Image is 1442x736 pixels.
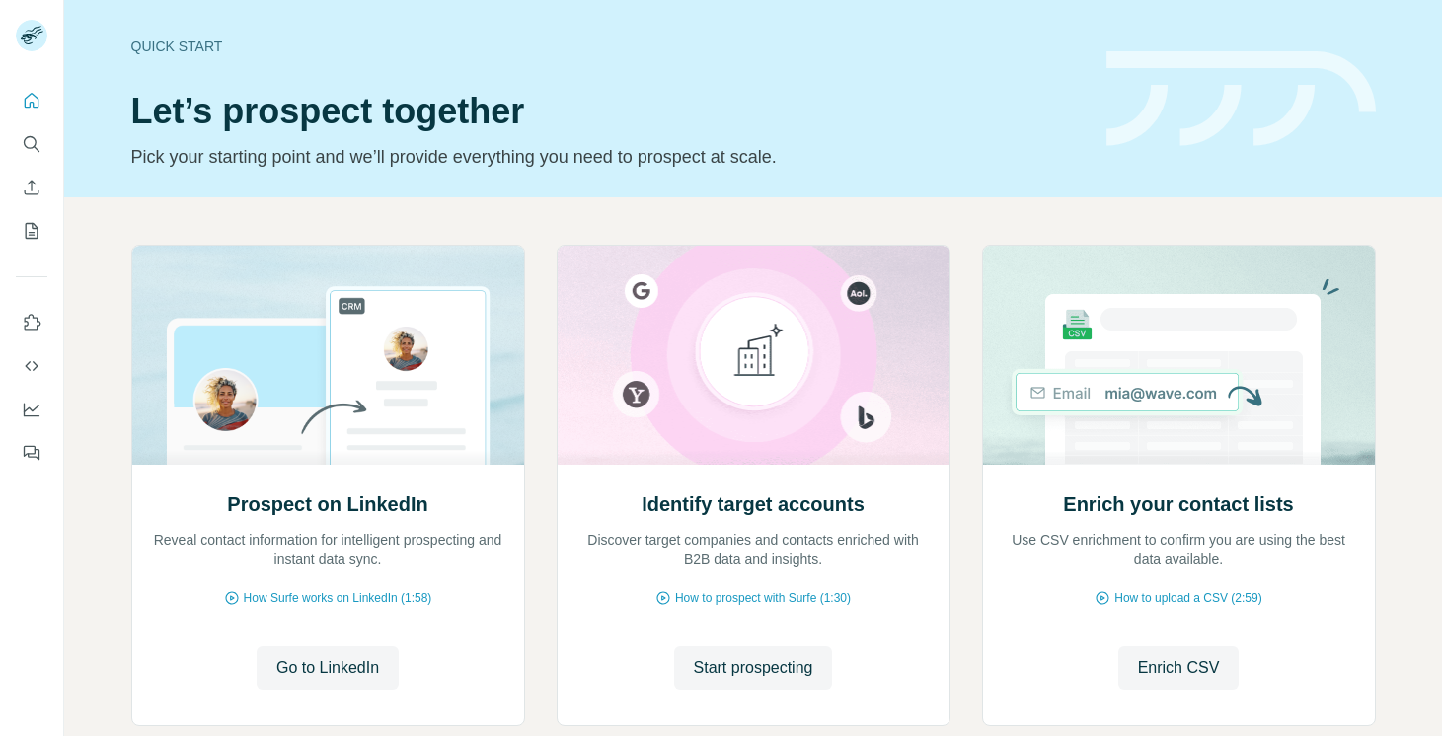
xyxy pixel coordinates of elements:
h2: Prospect on LinkedIn [227,490,427,518]
button: Feedback [16,435,47,471]
span: Start prospecting [694,656,813,680]
p: Reveal contact information for intelligent prospecting and instant data sync. [152,530,504,569]
button: Use Surfe on LinkedIn [16,305,47,340]
button: Enrich CSV [16,170,47,205]
button: My lists [16,213,47,249]
h2: Enrich your contact lists [1063,490,1293,518]
button: Go to LinkedIn [257,646,399,690]
img: Enrich your contact lists [982,246,1376,465]
p: Pick your starting point and we’ll provide everything you need to prospect at scale. [131,143,1083,171]
span: Enrich CSV [1138,656,1220,680]
span: How to upload a CSV (2:59) [1114,589,1261,607]
button: Quick start [16,83,47,118]
button: Dashboard [16,392,47,427]
button: Enrich CSV [1118,646,1240,690]
span: How Surfe works on LinkedIn (1:58) [244,589,432,607]
div: Quick start [131,37,1083,56]
h1: Let’s prospect together [131,92,1083,131]
p: Use CSV enrichment to confirm you are using the best data available. [1003,530,1355,569]
p: Discover target companies and contacts enriched with B2B data and insights. [577,530,930,569]
span: How to prospect with Surfe (1:30) [675,589,851,607]
img: Identify target accounts [557,246,950,465]
span: Go to LinkedIn [276,656,379,680]
button: Start prospecting [674,646,833,690]
button: Use Surfe API [16,348,47,384]
img: Prospect on LinkedIn [131,246,525,465]
img: banner [1106,51,1376,147]
button: Search [16,126,47,162]
h2: Identify target accounts [642,490,865,518]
